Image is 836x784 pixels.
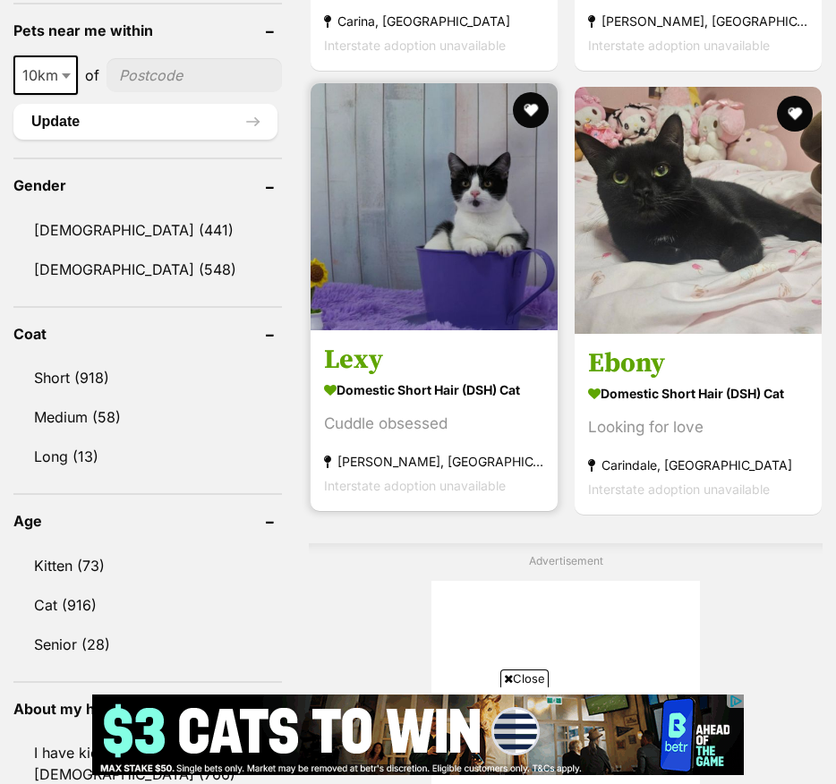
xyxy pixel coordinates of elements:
[513,92,549,128] button: favourite
[13,547,282,584] a: Kitten (73)
[324,343,544,377] h3: Lexy
[588,346,808,380] h3: Ebony
[92,695,744,775] iframe: Advertisement
[324,478,506,493] span: Interstate adoption unavailable
[107,58,282,92] input: postcode
[324,377,544,403] strong: Domestic Short Hair (DSH) Cat
[13,55,78,95] span: 10km
[15,63,76,88] span: 10km
[776,96,812,132] button: favourite
[575,333,822,515] a: Ebony Domestic Short Hair (DSH) Cat Looking for love Carindale, [GEOGRAPHIC_DATA] Interstate adop...
[588,8,808,32] strong: [PERSON_NAME], [GEOGRAPHIC_DATA]
[324,8,544,32] strong: Carina, [GEOGRAPHIC_DATA]
[13,22,282,38] header: Pets near me within
[588,37,770,52] span: Interstate adoption unavailable
[588,380,808,406] strong: Domestic Short Hair (DSH) Cat
[13,586,282,624] a: Cat (916)
[588,481,770,497] span: Interstate adoption unavailable
[85,64,99,86] span: of
[588,415,808,439] div: Looking for love
[13,359,282,396] a: Short (918)
[13,177,282,193] header: Gender
[13,701,282,717] header: About my home
[324,412,544,436] div: Cuddle obsessed
[130,1,141,13] img: adc.png
[324,449,544,473] strong: [PERSON_NAME], [GEOGRAPHIC_DATA]
[500,669,549,687] span: Close
[13,251,282,288] a: [DEMOGRAPHIC_DATA] (548)
[324,37,506,52] span: Interstate adoption unavailable
[13,326,282,342] header: Coat
[575,87,822,334] img: Ebony - Domestic Short Hair (DSH) Cat
[311,83,558,330] img: Lexy - Domestic Short Hair (DSH) Cat
[13,438,282,475] a: Long (13)
[13,626,282,663] a: Senior (28)
[311,329,558,511] a: Lexy Domestic Short Hair (DSH) Cat Cuddle obsessed [PERSON_NAME], [GEOGRAPHIC_DATA] Interstate ad...
[13,513,282,529] header: Age
[13,398,282,436] a: Medium (58)
[13,211,282,249] a: [DEMOGRAPHIC_DATA] (441)
[13,104,277,140] button: Update
[588,453,808,477] strong: Carindale, [GEOGRAPHIC_DATA]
